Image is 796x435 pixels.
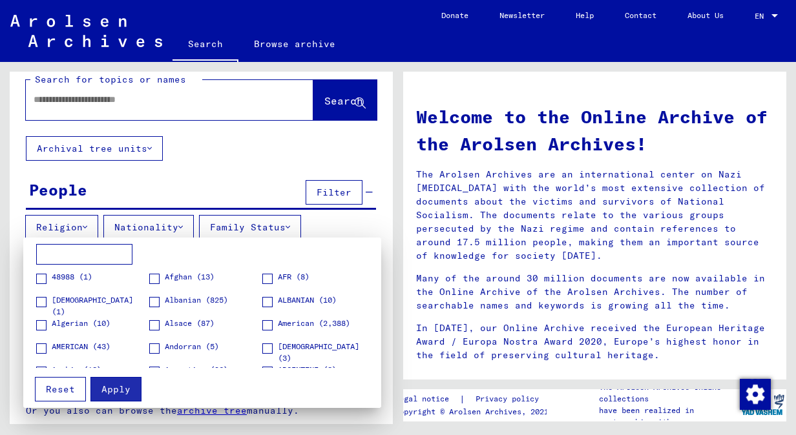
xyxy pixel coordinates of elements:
span: Afghan (13) [165,271,215,283]
div: Change consent [739,378,770,409]
img: Change consent [740,379,771,410]
span: Reset [46,383,75,395]
span: Argentine (96) [165,364,228,376]
span: Apply [101,383,131,395]
button: Reset [35,377,86,401]
span: Alsace (87) [165,318,215,329]
span: ARGENTINE (3) [278,364,337,376]
span: [DEMOGRAPHIC_DATA] (3) [278,341,375,364]
span: Arabic (13) [52,364,101,376]
span: [DEMOGRAPHIC_DATA] (1) [52,294,149,318]
span: Andorran (5) [165,341,219,352]
span: AFR (8) [278,271,309,283]
span: Algerian (10) [52,318,110,329]
span: American (2,388) [278,318,350,329]
button: Apply [90,377,141,401]
span: 48988 (1) [52,271,92,283]
span: Albanian (825) [165,294,228,306]
span: AMERICAN (43) [52,341,110,352]
span: ALBANIAN (10) [278,294,337,306]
